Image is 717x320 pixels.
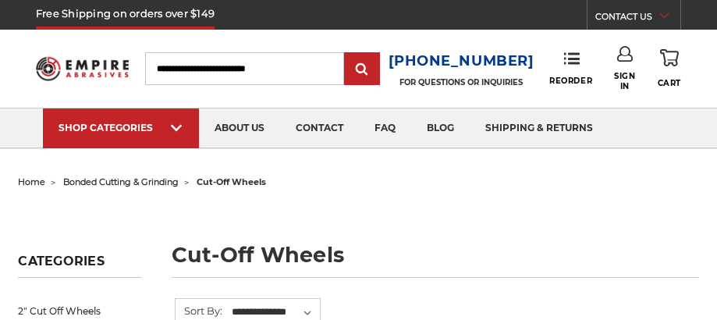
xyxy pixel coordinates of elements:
div: SHOP CATEGORIES [59,122,183,133]
a: Cart [658,46,681,91]
span: cut-off wheels [197,176,266,187]
h5: Categories [18,254,141,278]
a: faq [359,108,411,148]
p: FOR QUESTIONS OR INQUIRIES [389,77,534,87]
h1: cut-off wheels [172,244,699,278]
a: bonded cutting & grinding [63,176,179,187]
input: Submit [346,54,378,85]
a: [PHONE_NUMBER] [389,50,534,73]
a: home [18,176,45,187]
a: contact [280,108,359,148]
span: Sign In [613,71,637,91]
a: about us [199,108,280,148]
a: Reorder [549,52,592,85]
a: shipping & returns [470,108,609,148]
img: Empire Abrasives [36,51,129,87]
a: CONTACT US [595,8,680,30]
span: Cart [658,78,681,88]
span: Reorder [549,76,592,86]
a: blog [411,108,470,148]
